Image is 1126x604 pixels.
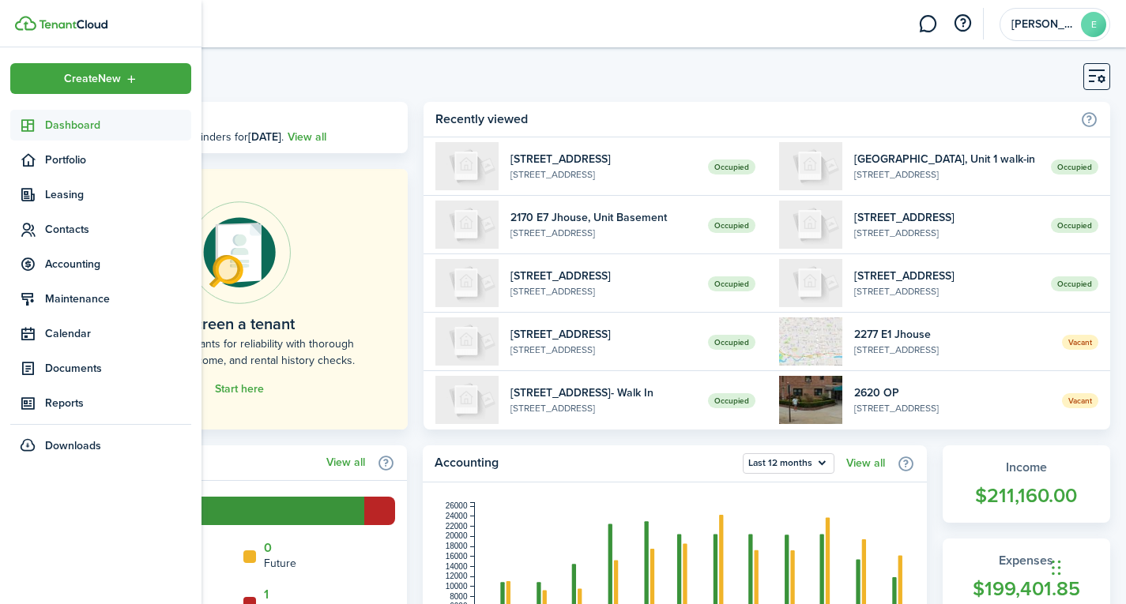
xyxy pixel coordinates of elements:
home-placeholder-description: Check your tenants for reliability with thorough background, income, and rental history checks. [107,336,372,369]
a: View all [326,456,365,469]
span: Vacant [1062,335,1098,350]
img: TenantCloud [15,16,36,31]
button: Open resource center [949,10,976,37]
widget-list-item-description: [STREET_ADDRESS] [854,167,1039,182]
span: Accounting [45,256,191,272]
a: 0 [264,541,272,555]
span: Occupied [1051,276,1098,291]
widget-list-item-description: [STREET_ADDRESS] [510,401,695,415]
widget-list-item-description: [STREET_ADDRESS] [854,226,1039,240]
tspan: 18000 [446,542,468,550]
span: Maintenance [45,291,191,307]
span: Dashboard [45,117,191,133]
img: 1- Walk In [435,376,499,424]
home-widget-title: Recently viewed [435,110,1072,129]
h3: [DATE], [DATE] [115,110,396,129]
a: View all [288,129,326,145]
a: View all [846,457,885,470]
a: 1 [264,587,269,602]
span: Leasing [45,186,191,203]
img: 1 [779,376,842,424]
span: Occupied [708,218,755,233]
widget-stats-title: Expenses [958,551,1095,570]
widget-list-item-title: [STREET_ADDRESS] [510,151,695,167]
button: Last 12 months [743,453,834,474]
widget-list-item-description: [STREET_ADDRESS] [854,284,1039,298]
span: Create New [64,73,121,84]
widget-list-item-description: [STREET_ADDRESS] [510,343,695,357]
widget-stats-count: $211,160.00 [958,481,1095,511]
img: 1 [779,317,842,366]
b: [DATE] [248,129,281,145]
div: Drag [1052,544,1061,591]
span: Occupied [708,393,755,408]
tspan: 8000 [450,592,468,601]
span: Calendar [45,325,191,342]
tspan: 14000 [446,562,468,571]
button: Open menu [743,453,834,474]
tspan: 10000 [446,582,468,591]
img: TenantCloud [39,20,107,29]
home-placeholder-title: Screen a tenant [185,312,295,336]
iframe: Chat Widget [1047,528,1126,604]
span: Occupied [1051,218,1098,233]
span: Occupied [708,276,755,291]
widget-list-item-title: [STREET_ADDRESS] [510,326,695,343]
span: Occupied [1051,159,1098,174]
widget-stats-title: Income [958,458,1095,477]
span: Documents [45,360,191,377]
widget-list-item-description: [STREET_ADDRESS] [510,284,695,298]
widget-list-item-description: [STREET_ADDRESS] [854,343,1050,357]
home-widget-title: Accounting [435,453,735,474]
span: Occupied [708,335,755,350]
avatar-text: E [1081,12,1106,37]
img: 1 [779,259,842,307]
a: Dashboard [10,110,191,141]
tspan: 20000 [446,531,468,540]
span: Downloads [45,437,101,454]
a: Start here [215,383,264,396]
img: 1 walk-in [779,142,842,190]
widget-list-item-title: [STREET_ADDRESS]- Walk In [510,385,695,401]
img: 2 [435,317,499,366]
span: Reports [45,395,191,411]
widget-list-item-title: [STREET_ADDRESS] [854,209,1039,226]
widget-list-item-title: 2620 OP [854,385,1050,401]
tspan: 26000 [446,501,468,510]
tspan: 22000 [446,522,468,531]
a: Messaging [913,4,943,44]
span: Occupied [708,159,755,174]
button: Customise [1083,63,1110,90]
widget-list-item-title: [STREET_ADDRESS] [510,268,695,284]
img: Online payments [188,201,291,304]
widget-list-item-description: [STREET_ADDRESS] [510,226,695,240]
img: 3 [779,201,842,249]
span: Eddie [1011,19,1075,30]
home-widget-title: Future [264,555,296,572]
widget-list-item-description: [STREET_ADDRESS] [510,167,695,182]
span: Portfolio [45,152,191,168]
widget-list-item-title: [GEOGRAPHIC_DATA], Unit 1 walk-in [854,151,1039,167]
widget-list-item-description: [STREET_ADDRESS] [854,401,1050,415]
span: Contacts [45,221,191,238]
widget-stats-count: $199,401.85 [958,574,1095,604]
tspan: 24000 [446,512,468,520]
widget-list-item-title: 2277 E1 Jhouse [854,326,1050,343]
span: Vacant [1062,393,1098,408]
tspan: 16000 [446,552,468,561]
a: Reports [10,388,191,418]
img: 1 [435,142,499,190]
img: Basement [435,201,499,249]
img: 2 [435,259,499,307]
widget-list-item-title: [STREET_ADDRESS] [854,268,1039,284]
tspan: 12000 [446,572,468,580]
button: Open menu [10,63,191,94]
a: Income$211,160.00 [943,445,1111,523]
widget-list-item-title: 2170 E7 Jhouse, Unit Basement [510,209,695,226]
